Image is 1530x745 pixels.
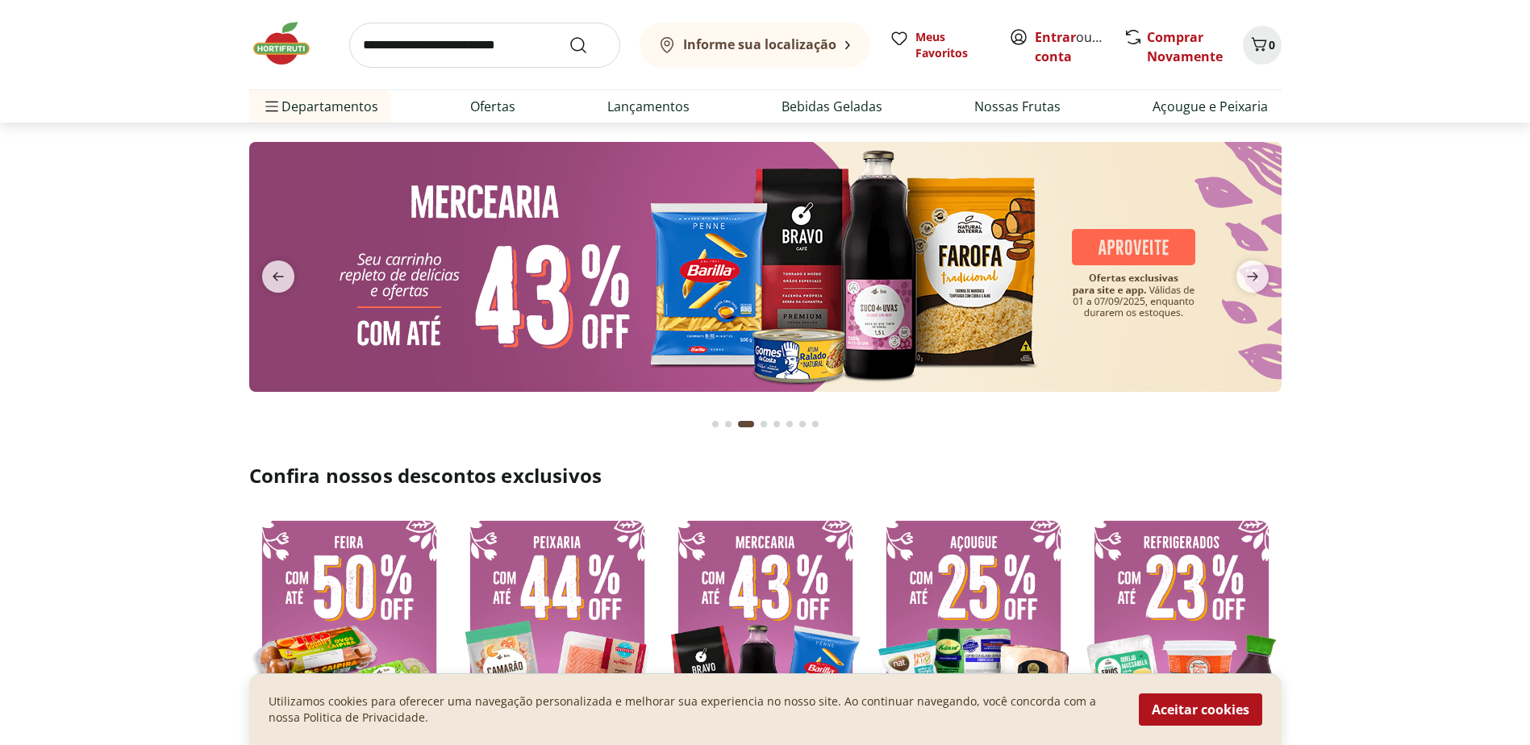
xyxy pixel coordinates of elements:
[770,405,783,443] button: Go to page 5 from fs-carousel
[709,405,722,443] button: Go to page 1 from fs-carousel
[809,405,822,443] button: Go to page 8 from fs-carousel
[1269,37,1275,52] span: 0
[974,97,1061,116] a: Nossas Frutas
[262,87,378,126] span: Departamentos
[607,97,690,116] a: Lançamentos
[796,405,809,443] button: Go to page 7 from fs-carousel
[757,405,770,443] button: Go to page 4 from fs-carousel
[1035,28,1076,46] a: Entrar
[249,260,307,293] button: previous
[683,35,836,53] b: Informe sua localização
[349,23,620,68] input: search
[249,19,330,68] img: Hortifruti
[735,405,757,443] button: Current page from fs-carousel
[249,142,1282,392] img: mercearia
[1035,27,1107,66] span: ou
[249,463,1282,489] h2: Confira nossos descontos exclusivos
[890,29,990,61] a: Meus Favoritos
[1243,26,1282,65] button: Carrinho
[262,87,281,126] button: Menu
[1139,693,1262,726] button: Aceitar cookies
[470,97,515,116] a: Ofertas
[269,693,1119,726] p: Utilizamos cookies para oferecer uma navegação personalizada e melhorar sua experiencia no nosso ...
[915,29,990,61] span: Meus Favoritos
[1224,260,1282,293] button: next
[1153,97,1268,116] a: Açougue e Peixaria
[782,97,882,116] a: Bebidas Geladas
[722,405,735,443] button: Go to page 2 from fs-carousel
[569,35,607,55] button: Submit Search
[640,23,870,68] button: Informe sua localização
[1147,28,1223,65] a: Comprar Novamente
[783,405,796,443] button: Go to page 6 from fs-carousel
[1035,28,1124,65] a: Criar conta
